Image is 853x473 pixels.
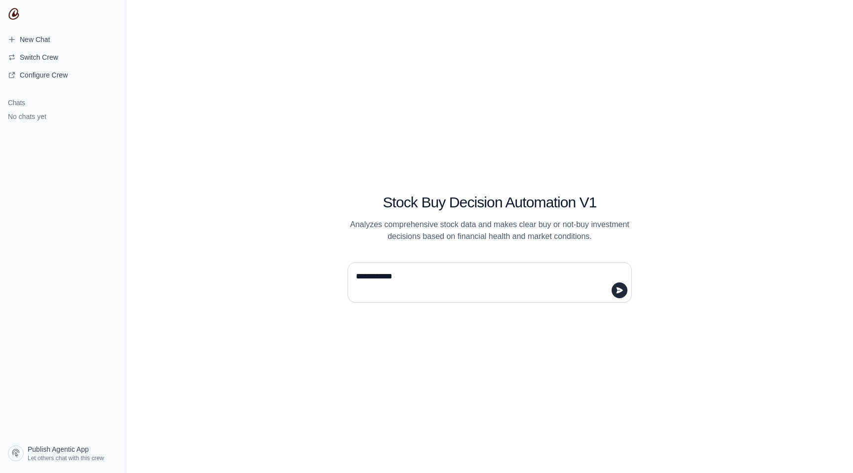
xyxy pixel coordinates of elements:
a: Configure Crew [4,67,122,83]
img: CrewAI Logo [8,8,20,20]
span: New Chat [20,35,50,44]
p: Analyzes comprehensive stock data and makes clear buy or not-buy investment decisions based on fi... [348,219,632,242]
span: Publish Agentic App [28,444,89,454]
span: Let others chat with this crew [28,454,104,462]
span: Switch Crew [20,52,58,62]
span: Configure Crew [20,70,68,80]
iframe: Chat Widget [804,426,853,473]
h1: Stock Buy Decision Automation V1 [348,194,632,211]
a: Publish Agentic App Let others chat with this crew [4,441,122,465]
a: New Chat [4,32,122,47]
button: Switch Crew [4,49,122,65]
